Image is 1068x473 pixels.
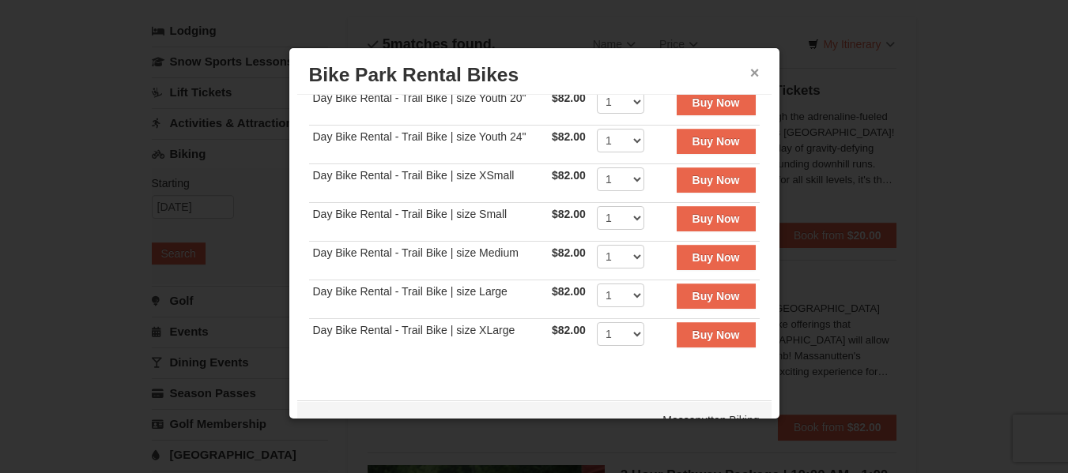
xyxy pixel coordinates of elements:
button: Buy Now [677,322,756,347]
button: × [750,65,760,81]
button: Buy Now [677,245,756,270]
strong: Buy Now [693,96,740,109]
td: Day Bike Rental - Trail Bike | size XSmall [309,163,548,202]
h3: Bike Park Rental Bikes [309,63,760,87]
button: Buy Now [677,167,756,193]
td: Day Bike Rental - Trail Bike | size Medium [309,241,548,280]
span: $82.00 [552,169,586,182]
button: Buy Now [677,283,756,309]
span: $82.00 [552,324,586,336]
span: $82.00 [552,92,586,104]
td: Day Bike Rental - Trail Bike | size Youth 20" [309,86,548,125]
span: $82.00 [552,208,586,220]
button: Buy Now [677,206,756,231]
strong: Buy Now [693,135,740,148]
span: $82.00 [552,285,586,298]
span: $82.00 [552,130,586,143]
strong: Buy Now [693,290,740,302]
td: Day Bike Rental - Trail Bike | size Small [309,202,548,241]
td: Day Bike Rental - Trail Bike | size Large [309,280,548,318]
span: $82.00 [552,246,586,259]
strong: Buy Now [693,328,740,341]
strong: Buy Now [693,251,740,264]
strong: Buy Now [693,212,740,225]
button: Buy Now [677,90,756,115]
div: Massanutten Biking [297,400,772,440]
button: Buy Now [677,129,756,154]
td: Day Bike Rental - Trail Bike | size Youth 24" [309,125,548,163]
td: Day Bike Rental - Trail Bike | size XLarge [309,318,548,357]
strong: Buy Now [693,174,740,186]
